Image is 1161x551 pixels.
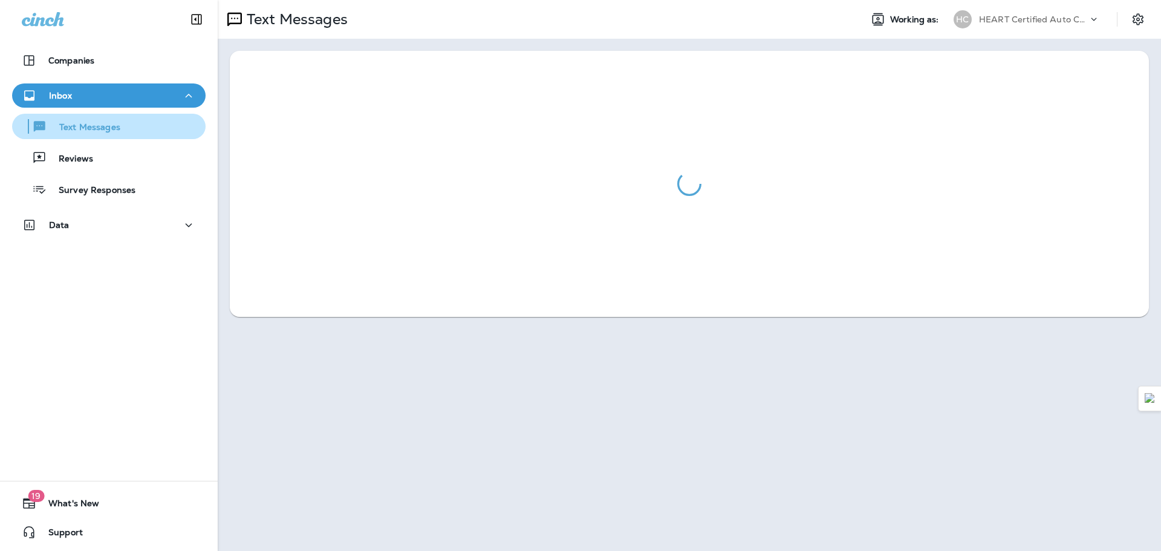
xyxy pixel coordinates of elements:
div: HC [954,10,972,28]
button: Support [12,520,206,544]
p: Inbox [49,91,72,100]
p: Text Messages [47,122,120,134]
button: Inbox [12,83,206,108]
img: Detect Auto [1145,393,1156,404]
button: Settings [1127,8,1149,30]
button: Data [12,213,206,237]
p: Companies [48,56,94,65]
p: Text Messages [242,10,348,28]
p: Reviews [47,154,93,165]
button: Survey Responses [12,177,206,202]
span: Working as: [890,15,941,25]
p: HEART Certified Auto Care [979,15,1088,24]
button: Text Messages [12,114,206,139]
button: Reviews [12,145,206,171]
span: 19 [28,490,44,502]
p: Data [49,220,70,230]
p: Survey Responses [47,185,135,197]
button: Companies [12,48,206,73]
button: 19What's New [12,491,206,515]
button: Collapse Sidebar [180,7,213,31]
span: What's New [36,498,99,513]
span: Support [36,527,83,542]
